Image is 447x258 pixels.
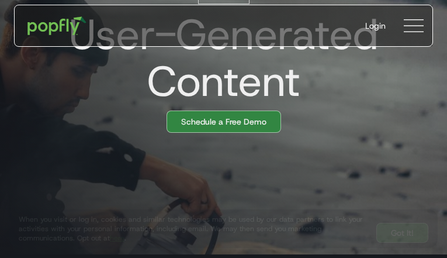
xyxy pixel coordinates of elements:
[5,11,433,105] h1: User-Generated Content
[167,111,281,133] a: Schedule a Free Demo
[376,223,428,243] a: Got It!
[19,215,367,243] div: When you visit or log in, cookies and similar technologies may be used by our data partners to li...
[365,20,386,32] div: Login
[19,8,95,43] a: home
[356,11,395,41] a: Login
[110,233,124,243] a: here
